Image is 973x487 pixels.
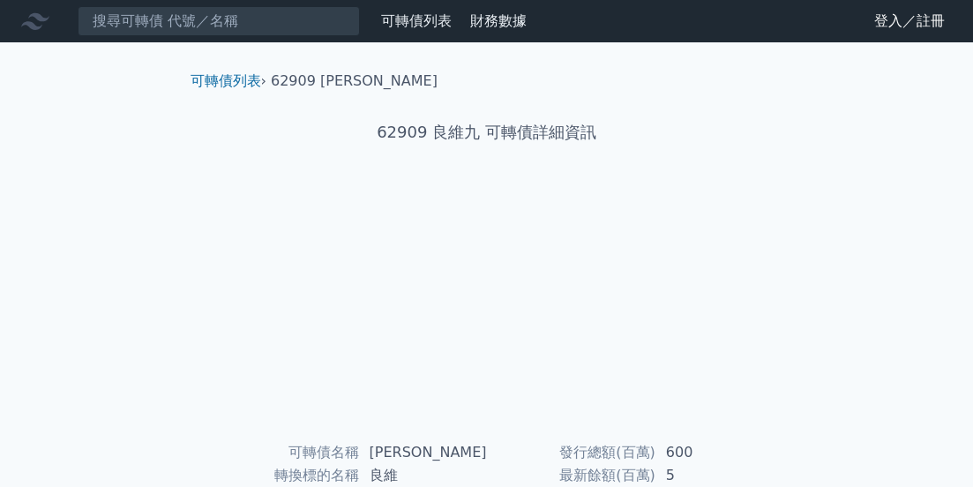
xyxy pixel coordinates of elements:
input: 搜尋可轉債 代號／名稱 [78,6,360,36]
td: 600 [655,441,776,464]
li: 62909 [PERSON_NAME] [271,71,438,92]
a: 可轉債列表 [191,72,261,89]
td: 發行總額(百萬) [487,441,655,464]
a: 登入／註冊 [860,7,959,35]
a: 財務數據 [470,12,527,29]
td: 可轉債名稱 [198,441,359,464]
td: 轉換標的名稱 [198,464,359,487]
h1: 62909 良維九 可轉債詳細資訊 [176,120,797,145]
a: 可轉債列表 [381,12,452,29]
td: [PERSON_NAME] [359,441,487,464]
li: › [191,71,266,92]
td: 良維 [359,464,487,487]
td: 最新餘額(百萬) [487,464,655,487]
td: 5 [655,464,776,487]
